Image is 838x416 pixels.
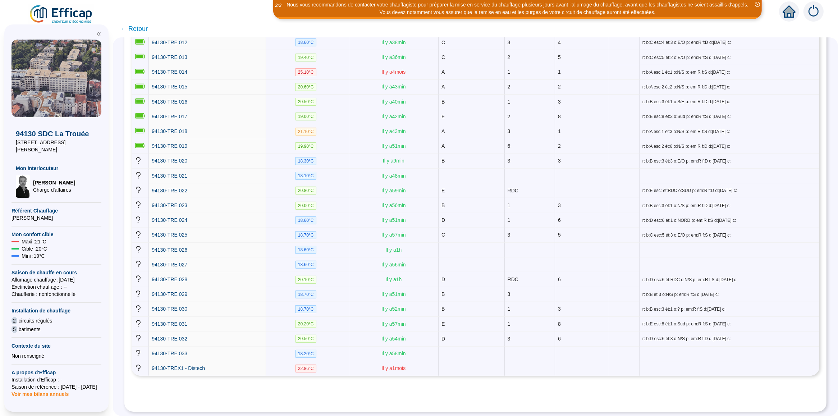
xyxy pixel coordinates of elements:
[134,186,142,194] span: question
[152,262,187,268] span: 94130-TRE 027
[381,351,406,356] span: Il y a 58 min
[381,217,406,223] span: Il y a 51 min
[508,143,510,149] span: 6
[642,306,816,312] span: r: b:B esc:3 ét:1 o:? p: em:R f:S d:[DATE] c:
[783,5,796,18] span: home
[12,352,101,360] div: Non renseigné
[152,143,187,149] span: 94130-TRE 019
[152,202,187,209] a: 94130-TRE 023
[22,245,47,252] span: Cible : 20 °C
[295,291,317,298] span: 18.70 °C
[381,291,406,297] span: Il y a 51 min
[441,188,445,193] span: E
[381,202,406,208] span: Il y a 56 min
[642,40,816,45] span: r: b:C esc:4 ét:3 o:E/O p: em:R f:D d:[DATE] c:
[508,84,510,90] span: 2
[152,128,187,134] span: 94130-TRE 018
[152,216,187,224] a: 94130-TRE 024
[134,260,142,268] span: question
[33,186,75,193] span: Chargé d'affaires
[558,217,561,223] span: 6
[134,349,142,357] span: question
[287,9,748,16] div: Vous devez notamment vous assurer que la remise en eau et les purges de votre circuit de chauffag...
[134,305,142,312] span: question
[295,98,317,106] span: 20.50 °C
[295,335,317,343] span: 20.50 °C
[152,39,187,46] a: 94130-TRE 012
[287,1,748,9] div: Nous vous recommandons de contacter votre chauffagiste pour préparer la mise en service du chauff...
[295,187,317,195] span: 20.80 °C
[152,320,187,328] a: 94130-TRE 031
[134,201,142,209] span: question
[152,114,187,119] span: 94130-TRE 017
[152,350,187,357] a: 94130-TRE 033
[152,188,187,193] span: 94130-TRE 022
[152,232,187,238] span: 94130-TRE 025
[152,98,187,106] a: 94130-TRE 016
[152,305,187,313] a: 94130-TRE 030
[441,114,445,119] span: E
[381,128,406,134] span: Il y a 43 min
[134,320,142,327] span: question
[152,54,187,61] a: 94130-TRE 013
[295,216,317,224] span: 18.60 °C
[381,69,406,75] span: Il y a 4 mois
[134,364,142,372] span: question
[12,376,101,383] span: Installation d'Efficap : --
[381,306,406,312] span: Il y a 52 min
[558,128,561,134] span: 1
[381,40,406,45] span: Il y a 38 min
[558,321,561,327] span: 8
[381,188,406,193] span: Il y a 59 min
[295,276,317,284] span: 20.10 °C
[508,99,510,105] span: 1
[16,165,97,172] span: Mon interlocuteur
[508,128,510,134] span: 3
[508,158,510,164] span: 3
[16,139,97,153] span: [STREET_ADDRESS][PERSON_NAME]
[152,291,187,298] a: 94130-TRE 029
[12,283,101,291] span: Exctinction chauffage : --
[558,202,561,208] span: 3
[12,342,101,349] span: Contexte du site
[381,365,406,371] span: Il y a 1 mois
[381,173,406,179] span: Il y a 48 min
[508,321,510,327] span: 1
[295,172,317,180] span: 18.10 °C
[642,143,816,149] span: r: b:A esc:2 ét:6 o:N/S p: em:R f:D d:[DATE] c:
[152,128,187,135] a: 94130-TRE 018
[441,158,445,164] span: B
[642,218,816,223] span: r: b:D esc:6 ét:1 o:NORD p: em:R f:S d:[DATE] c:
[295,38,317,46] span: 18.60 °C
[152,261,187,269] a: 94130-TRE 027
[558,158,561,164] span: 3
[642,69,816,75] span: r: b:A esc:1 ét:1 o:N/S p: em:R f:S d:[DATE] c:
[152,321,187,327] span: 94130-TRE 031
[152,246,187,254] a: 94130-TRE 026
[295,128,317,136] span: 21.10 °C
[295,365,317,372] span: 22.86 °C
[12,231,101,238] span: Mon confort cible
[642,99,816,105] span: r: b:B esc:3 ét:1 o:S/E p: em:R f:D d:[DATE] c:
[152,158,187,164] span: 94130-TRE 020
[441,40,445,45] span: C
[508,114,510,119] span: 2
[152,276,187,282] span: 94130-TRE 028
[642,203,816,209] span: r: b:B esc:3 ét:1 o:N/S p: em:R f:D d:[DATE] c:
[441,202,445,208] span: B
[642,114,816,119] span: r: b:E esc:8 ét:2 o:Sud p: em:R f:S d:[DATE] c:
[441,143,445,149] span: A
[558,40,561,45] span: 4
[295,157,317,165] span: 18.30 °C
[508,54,510,60] span: 2
[295,350,317,358] span: 18.20 °C
[295,83,317,91] span: 20.60 °C
[295,68,317,76] span: 25.10 °C
[152,84,187,90] span: 94130-TRE 015
[558,336,561,342] span: 6
[385,247,402,253] span: Il y a 1 h
[152,291,187,297] span: 94130-TRE 029
[12,291,101,298] span: Chaufferie : non fonctionnelle
[12,214,101,221] span: [PERSON_NAME]
[381,232,406,238] span: Il y a 57 min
